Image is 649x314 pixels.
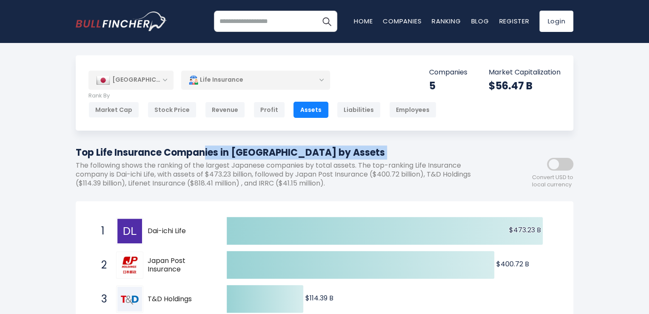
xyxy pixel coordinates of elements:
a: Login [539,11,573,32]
div: Life Insurance [181,70,330,90]
span: 3 [97,292,105,306]
span: Convert USD to local currency [532,174,573,188]
span: Dai-ichi Life [148,227,212,236]
img: Japan Post Insurance [117,253,142,277]
span: 2 [97,258,105,272]
div: Liabilities [337,102,381,118]
div: Assets [293,102,328,118]
div: Profit [253,102,285,118]
a: Ranking [432,17,461,26]
span: 1 [97,224,105,238]
div: Revenue [205,102,245,118]
p: Companies [429,68,467,77]
p: Rank By [88,92,436,100]
text: $114.39 B [305,293,333,303]
img: bullfincher logo [76,11,167,31]
p: Market Capitalization [489,68,561,77]
div: [GEOGRAPHIC_DATA] [88,71,174,89]
span: Japan Post Insurance [148,257,212,274]
div: Stock Price [148,102,196,118]
div: Market Cap [88,102,139,118]
button: Search [316,11,337,32]
img: Dai-ichi Life [117,219,142,243]
text: $473.23 B [509,225,541,235]
a: Companies [383,17,421,26]
h1: Top Life Insurance Companies in [GEOGRAPHIC_DATA] by Assets [76,146,497,160]
text: $400.72 B [496,259,529,269]
img: T&D Holdings [117,287,142,311]
div: 5 [429,79,467,92]
div: Employees [389,102,436,118]
a: Home [354,17,373,26]
a: Blog [471,17,489,26]
div: $56.47 B [489,79,561,92]
a: Go to homepage [76,11,167,31]
a: Register [499,17,529,26]
span: T&D Holdings [148,295,212,304]
p: The following shows the ranking of the largest Japanese companies by total assets. The top-rankin... [76,161,497,188]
